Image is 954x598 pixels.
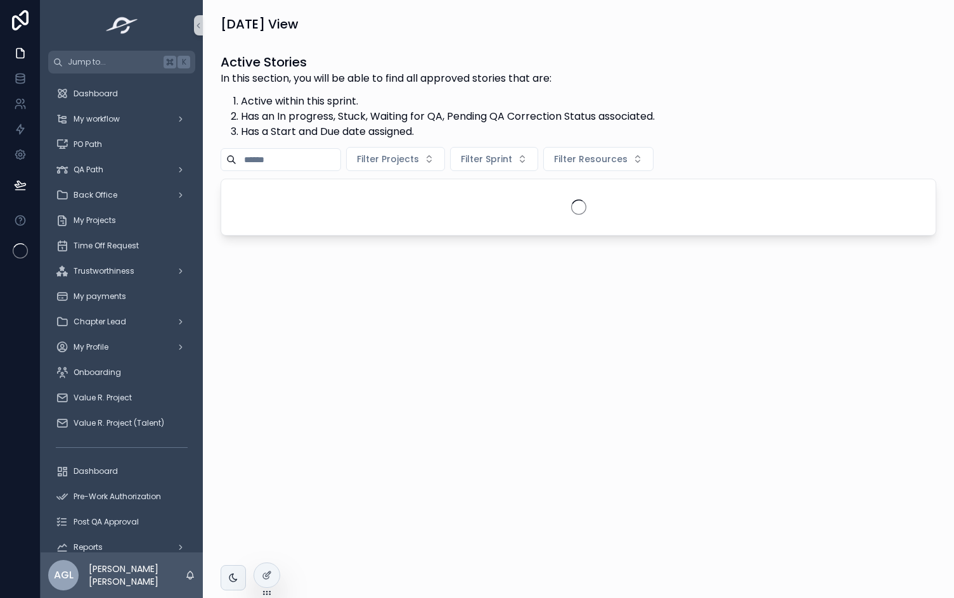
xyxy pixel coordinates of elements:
[48,234,195,257] a: Time Off Request
[74,266,134,276] span: Trustworthiness
[221,15,299,33] h1: [DATE] View
[48,260,195,283] a: Trustworthiness
[554,153,628,165] span: Filter Resources
[48,184,195,207] a: Back Office
[54,568,74,583] span: AGL
[461,153,512,165] span: Filter Sprint
[74,342,108,352] span: My Profile
[68,57,158,67] span: Jump to...
[74,492,161,502] span: Pre-Work Authorization
[543,147,654,171] button: Select Button
[48,511,195,533] a: Post QA Approval
[221,53,655,71] h1: Active Stories
[74,418,164,428] span: Value R. Project (Talent)
[48,412,195,435] a: Value R. Project (Talent)
[74,393,132,403] span: Value R. Project
[89,563,185,588] p: [PERSON_NAME] [PERSON_NAME]
[74,114,120,124] span: My workflow
[74,215,116,226] span: My Projects
[102,15,142,35] img: App logo
[48,133,195,156] a: PO Path
[241,124,655,139] li: Has a Start and Due date assigned.
[221,71,655,86] p: In this section, you will be able to find all approved stories that are:
[48,108,195,130] a: My workflow
[74,466,118,476] span: Dashboard
[179,57,189,67] span: K
[357,153,419,165] span: Filter Projects
[74,241,139,251] span: Time Off Request
[74,89,118,99] span: Dashboard
[48,336,195,359] a: My Profile
[48,536,195,559] a: Reports
[48,485,195,508] a: Pre-Work Authorization
[74,367,121,378] span: Onboarding
[74,139,102,149] span: PO Path
[41,73,203,552] div: scrollable content
[48,285,195,308] a: My payments
[48,82,195,105] a: Dashboard
[74,542,103,552] span: Reports
[48,386,195,409] a: Value R. Project
[450,147,538,171] button: Select Button
[48,51,195,73] button: Jump to...K
[74,165,103,175] span: QA Path
[48,209,195,232] a: My Projects
[241,109,655,124] li: Has an In progress, Stuck, Waiting for QA, Pending QA Correction Status associated.
[48,158,195,181] a: QA Path
[241,94,655,109] li: Active within this sprint.
[48,460,195,483] a: Dashboard
[48,361,195,384] a: Onboarding
[74,291,126,302] span: My payments
[74,317,126,327] span: Chapter Lead
[346,147,445,171] button: Select Button
[48,310,195,333] a: Chapter Lead
[74,190,117,200] span: Back Office
[74,517,139,527] span: Post QA Approval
